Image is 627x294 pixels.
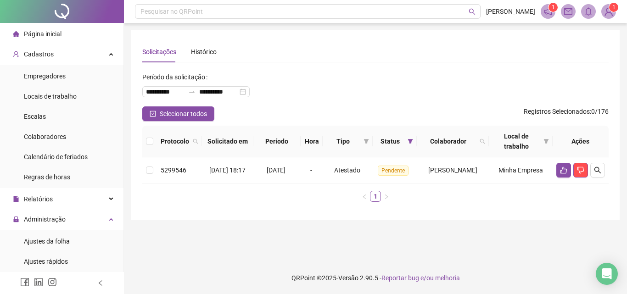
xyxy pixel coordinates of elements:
span: filter [362,134,371,148]
span: Colaborador [420,136,476,146]
span: search [478,134,487,148]
span: Ajustes rápidos [24,258,68,265]
span: left [97,280,104,286]
span: : 0 / 176 [524,106,609,121]
span: search [193,139,198,144]
span: Calendário de feriados [24,153,88,161]
span: Ajustes da folha [24,238,70,245]
span: [DATE] 18:17 [209,166,246,174]
span: 1 [612,4,616,11]
div: Solicitações [142,47,176,57]
span: instagram [48,277,57,287]
span: lock [13,216,19,222]
span: filter [543,139,549,144]
li: Próxima página [381,191,392,202]
sup: 1 [549,3,558,12]
span: Protocolo [161,136,189,146]
span: Relatórios [24,195,53,203]
div: Open Intercom Messenger [596,263,618,285]
span: Tipo [326,136,360,146]
span: Reportar bug e/ou melhoria [381,274,460,282]
button: left [359,191,370,202]
span: bell [584,7,593,16]
th: Período [253,126,301,157]
span: filter [364,139,369,144]
span: filter [542,129,551,153]
span: Versão [338,274,358,282]
span: to [188,88,196,95]
span: check-square [150,111,156,117]
td: Minha Empresa [489,157,553,183]
span: mail [564,7,572,16]
span: Página inicial [24,30,62,38]
span: search [469,8,476,15]
span: facebook [20,277,29,287]
span: filter [408,139,413,144]
span: Registros Selecionados [524,108,590,115]
footer: QRPoint © 2025 - 2.90.5 - [124,262,627,294]
span: 1 [552,4,555,11]
span: search [594,166,601,174]
label: Período da solicitação [142,70,211,84]
button: Selecionar todos [142,106,214,121]
div: Histórico [191,47,217,57]
span: notification [544,7,552,16]
span: [DATE] [267,166,286,174]
span: Atestado [334,166,360,174]
span: Empregadores [24,72,66,80]
div: Ações [556,136,605,146]
span: search [191,134,200,148]
span: Colaboradores [24,133,66,140]
span: linkedin [34,277,43,287]
span: Local de trabalho [493,131,540,151]
span: [PERSON_NAME] [428,166,477,174]
span: dislike [577,166,584,174]
span: Status [376,136,404,146]
span: Pendente [378,166,409,176]
span: like [560,166,567,174]
span: Administração [24,216,66,223]
span: right [384,194,389,200]
span: 5299546 [161,166,186,174]
span: - [310,166,312,174]
span: Cadastros [24,50,54,58]
span: user-add [13,51,19,57]
sup: Atualize o seu contato no menu Meus Dados [609,3,618,12]
span: home [13,31,19,37]
span: left [362,194,367,200]
img: 86486 [602,5,616,18]
span: search [480,139,485,144]
span: Selecionar todos [160,109,207,119]
li: 1 [370,191,381,202]
li: Página anterior [359,191,370,202]
a: 1 [370,191,381,201]
th: Solicitado em [202,126,253,157]
th: Hora [301,126,323,157]
span: Locais de trabalho [24,93,77,100]
span: Escalas [24,113,46,120]
button: right [381,191,392,202]
span: file [13,196,19,202]
span: filter [406,134,415,148]
span: [PERSON_NAME] [486,6,535,17]
span: swap-right [188,88,196,95]
span: Regras de horas [24,173,70,181]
